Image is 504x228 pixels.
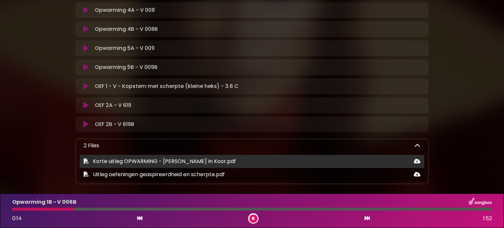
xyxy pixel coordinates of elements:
[95,82,239,90] p: OEF 1 - V - Kopstem met scherpte (kleine heks) - 3.6 C
[95,101,131,109] p: OEF 2A - V 619
[93,171,225,178] span: Uitleg oefeningen geaspireerdheid en scherpte.pdf
[12,198,76,206] p: Opwarming 1B - V 006B
[95,63,157,71] p: Opwarming 5B - V 009B
[95,25,158,33] p: Opwarming 4B - V 008B
[95,120,134,128] p: OEF 2B - V 619B
[95,44,155,52] p: Opwarming 5A - V 009
[95,6,155,14] p: Opwarming 4A - V 008
[93,157,236,165] span: Korte uitleg OPWARMING - [PERSON_NAME] In Koor.pdf
[469,198,492,206] img: songbox-logo-white.png
[84,142,99,150] p: 2 Files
